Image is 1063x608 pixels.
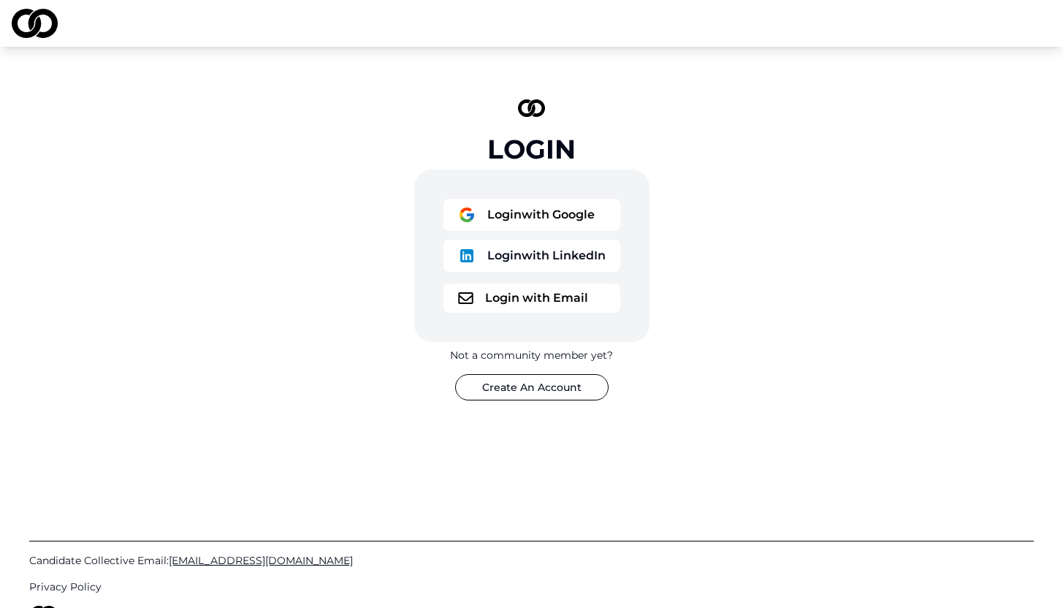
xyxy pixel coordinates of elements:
[169,554,353,567] span: [EMAIL_ADDRESS][DOMAIN_NAME]
[487,134,576,164] div: Login
[12,9,58,38] img: logo
[29,553,1034,568] a: Candidate Collective Email:[EMAIL_ADDRESS][DOMAIN_NAME]
[455,374,609,400] button: Create An Account
[29,579,1034,594] a: Privacy Policy
[443,199,620,231] button: logoLoginwith Google
[443,240,620,272] button: logoLoginwith LinkedIn
[518,99,546,117] img: logo
[458,292,473,304] img: logo
[450,348,613,362] div: Not a community member yet?
[458,247,476,265] img: logo
[458,206,476,224] img: logo
[443,284,620,313] button: logoLogin with Email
